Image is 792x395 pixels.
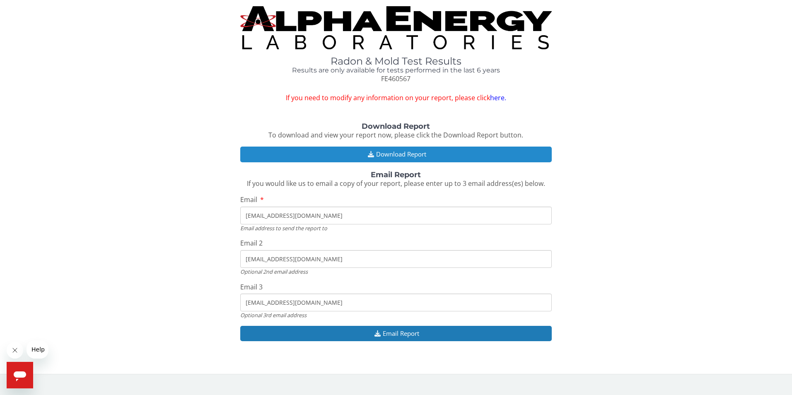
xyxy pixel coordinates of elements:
span: Email [240,195,257,204]
iframe: Button to launch messaging window [7,362,33,388]
iframe: Message from company [27,340,48,359]
span: Email 2 [240,238,263,248]
span: To download and view your report now, please click the Download Report button. [268,130,523,140]
iframe: Close message [7,342,23,359]
div: Optional 2nd email address [240,268,552,275]
div: Optional 3rd email address [240,311,552,319]
button: Download Report [240,147,552,162]
span: If you need to modify any information on your report, please click [240,93,552,103]
strong: Download Report [362,122,430,131]
img: TightCrop.jpg [240,6,552,49]
span: If you would like us to email a copy of your report, please enter up to 3 email address(es) below. [247,179,545,188]
span: FE460567 [381,74,410,83]
h1: Radon & Mold Test Results [240,56,552,67]
a: here. [490,93,506,102]
strong: Email Report [371,170,421,179]
button: Email Report [240,326,552,341]
span: Email 3 [240,282,263,291]
div: Email address to send the report to [240,224,552,232]
h4: Results are only available for tests performed in the last 6 years [240,67,552,74]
